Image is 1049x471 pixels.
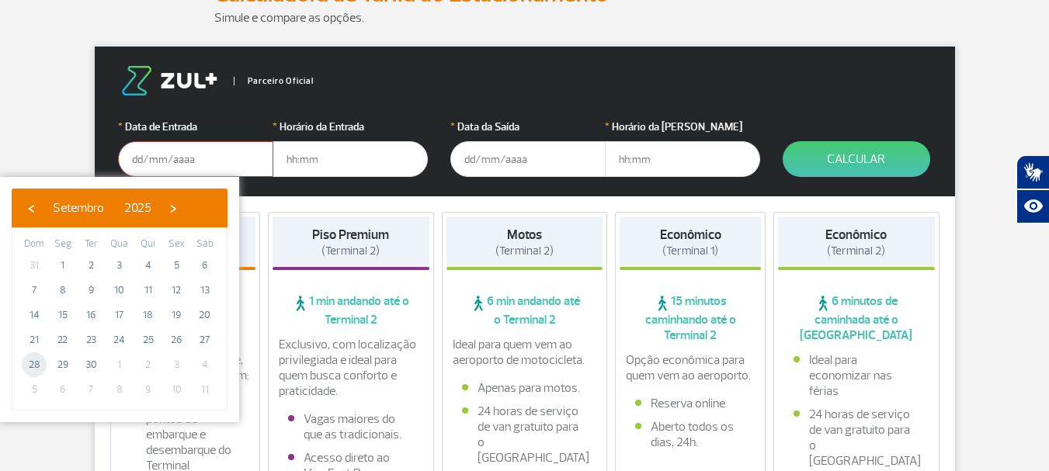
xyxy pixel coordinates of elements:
strong: Econômico [825,227,887,243]
span: 1 min andando até o Terminal 2 [273,293,429,327]
strong: Motos [507,227,542,243]
span: 9 [78,278,103,303]
span: 24 [107,327,132,352]
button: ‹ [19,196,43,220]
span: 8 [107,377,132,402]
input: dd/mm/aaaa [450,141,606,177]
span: 25 [136,327,161,352]
span: Parceiro Oficial [234,77,314,85]
span: 26 [164,327,189,352]
span: (Terminal 2) [495,244,554,258]
bs-datepicker-navigation-view: ​ ​ ​ [19,198,185,213]
span: 1 [50,253,75,278]
th: weekday [49,236,78,253]
span: 4 [193,352,217,377]
span: 3 [107,253,132,278]
span: 31 [22,253,47,278]
span: 11 [193,377,217,402]
th: weekday [134,236,162,253]
p: Ideal para quem vem ao aeroporto de motocicleta. [453,337,597,368]
span: 6 min andando até o Terminal 2 [446,293,603,327]
span: 27 [193,327,217,352]
span: 14 [22,303,47,327]
button: Abrir tradutor de língua de sinais. [1016,155,1049,189]
li: 24 horas de serviço de van gratuito para o [GEOGRAPHIC_DATA] [794,407,919,469]
span: 4 [136,253,161,278]
button: › [162,196,185,220]
span: 22 [50,327,75,352]
span: 20 [193,303,217,327]
span: 10 [107,278,132,303]
button: Setembro [43,196,114,220]
span: 2025 [124,200,151,216]
p: Exclusivo, com localização privilegiada e ideal para quem busca conforto e praticidade. [279,337,423,399]
span: 9 [136,377,161,402]
input: dd/mm/aaaa [118,141,273,177]
span: 5 [22,377,47,402]
th: weekday [190,236,219,253]
span: 21 [22,327,47,352]
span: 10 [164,377,189,402]
span: 1 [107,352,132,377]
span: 13 [193,278,217,303]
span: 5 [164,253,189,278]
th: weekday [106,236,134,253]
span: 15 [50,303,75,327]
span: 7 [78,377,103,402]
input: hh:mm [605,141,760,177]
li: Reserva online [635,396,745,411]
span: 18 [136,303,161,327]
th: weekday [162,236,191,253]
li: 24 horas de serviço de van gratuito para o [GEOGRAPHIC_DATA] [462,403,588,466]
p: Opção econômica para quem vem ao aeroporto. [626,352,755,383]
span: 15 minutos caminhando até o Terminal 2 [620,293,761,343]
span: 7 [22,278,47,303]
span: Setembro [53,200,104,216]
span: (Terminal 2) [827,244,885,258]
span: 28 [22,352,47,377]
span: 23 [78,327,103,352]
label: Data da Saída [450,119,606,135]
strong: Econômico [660,227,721,243]
span: 6 minutos de caminhada até o [GEOGRAPHIC_DATA] [778,293,935,343]
li: Apenas para motos. [462,380,588,396]
button: Abrir recursos assistivos. [1016,189,1049,223]
span: 16 [78,303,103,327]
span: 29 [50,352,75,377]
span: 2 [136,352,161,377]
span: 3 [164,352,189,377]
span: 12 [164,278,189,303]
span: 6 [50,377,75,402]
li: Aberto todos os dias, 24h. [635,419,745,450]
label: Horário da Entrada [273,119,428,135]
span: (Terminal 2) [321,244,380,258]
strong: Piso Premium [312,227,389,243]
label: Horário da [PERSON_NAME] [605,119,760,135]
span: 30 [78,352,103,377]
span: 8 [50,278,75,303]
img: logo-zul.png [118,66,221,95]
th: weekday [20,236,49,253]
span: (Terminal 1) [662,244,718,258]
label: Data de Entrada [118,119,273,135]
th: weekday [77,236,106,253]
span: 17 [107,303,132,327]
p: Simule e compare as opções. [214,9,835,27]
div: Plugin de acessibilidade da Hand Talk. [1016,155,1049,223]
input: hh:mm [273,141,428,177]
span: 6 [193,253,217,278]
span: 11 [136,278,161,303]
span: 19 [164,303,189,327]
li: Ideal para economizar nas férias [794,352,919,399]
li: Vagas maiores do que as tradicionais. [288,411,414,442]
button: Calcular [783,141,930,177]
span: 2 [78,253,103,278]
button: 2025 [114,196,162,220]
